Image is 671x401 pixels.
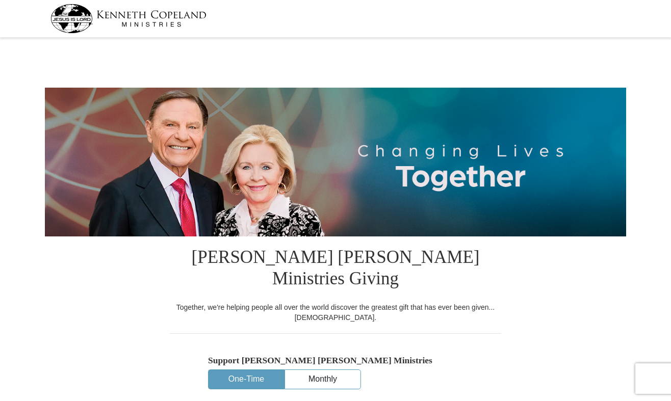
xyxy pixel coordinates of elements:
button: Monthly [285,370,360,389]
h1: [PERSON_NAME] [PERSON_NAME] Ministries Giving [170,236,501,302]
img: kcm-header-logo.svg [50,4,207,33]
h5: Support [PERSON_NAME] [PERSON_NAME] Ministries [208,355,463,366]
button: One-Time [209,370,284,389]
div: Together, we're helping people all over the world discover the greatest gift that has ever been g... [170,302,501,323]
